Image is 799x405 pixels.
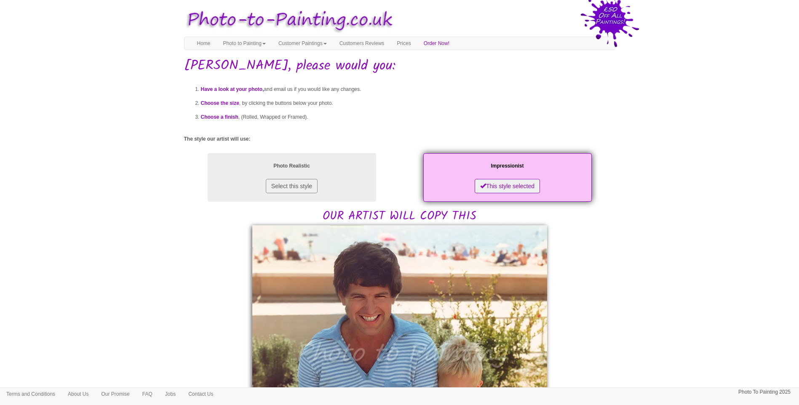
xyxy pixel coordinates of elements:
li: and email us if you would like any changes. [201,83,615,96]
a: About Us [61,388,95,400]
p: Photo Realistic [216,162,368,171]
li: , (Rolled, Wrapped or Framed). [201,110,615,124]
span: Choose the size [201,100,239,106]
h1: [PERSON_NAME], please would you: [184,59,615,73]
span: Have a look at your photo, [201,86,264,92]
button: This style selected [475,179,540,193]
a: Our Promise [95,388,136,400]
a: Prices [390,37,417,50]
li: , by clicking the buttons below your photo. [201,96,615,110]
a: Customers Reviews [333,37,391,50]
a: Jobs [159,388,182,400]
a: Customer Paintings [272,37,333,50]
a: FAQ [136,388,159,400]
label: The style our artist will use: [184,136,251,143]
img: Photo to Painting [180,4,395,37]
a: Order Now! [417,37,456,50]
h2: OUR ARTIST WILL COPY THIS [184,151,615,223]
a: Home [191,37,217,50]
p: Impressionist [432,162,583,171]
a: Contact Us [182,388,219,400]
a: Photo to Painting [217,37,272,50]
p: Photo To Painting 2025 [738,388,791,397]
button: Select this style [266,179,318,193]
span: Choose a finish [201,114,238,120]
